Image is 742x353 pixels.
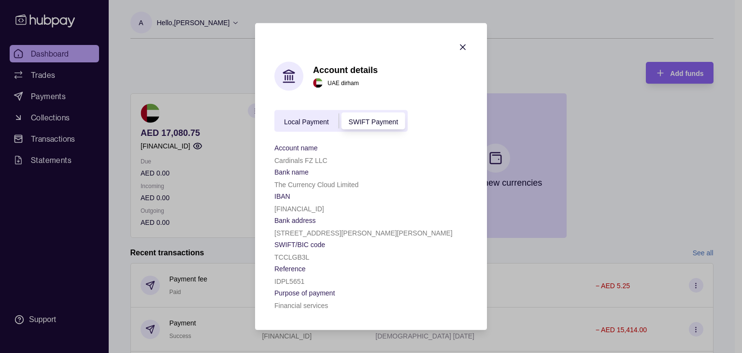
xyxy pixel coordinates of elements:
[274,302,328,309] p: Financial services
[274,253,309,261] p: TCCLGB3L
[274,289,335,297] p: Purpose of payment
[274,110,408,132] div: accountIndex
[274,278,304,285] p: IDPL5651
[274,229,453,237] p: [STREET_ADDRESS][PERSON_NAME][PERSON_NAME]
[274,144,318,152] p: Account name
[274,157,328,164] p: Cardinals FZ LLC
[313,64,378,75] h1: Account details
[274,168,309,176] p: Bank name
[349,118,398,125] span: SWIFT Payment
[284,118,329,125] span: Local Payment
[274,205,324,213] p: [FINANCIAL_ID]
[274,192,290,200] p: IBAN
[328,77,359,88] p: UAE dirham
[274,217,316,224] p: Bank address
[313,78,323,88] img: ae
[274,241,325,249] p: SWIFT/BIC code
[274,265,306,273] p: Reference
[274,181,358,189] p: The Currency Cloud Limited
